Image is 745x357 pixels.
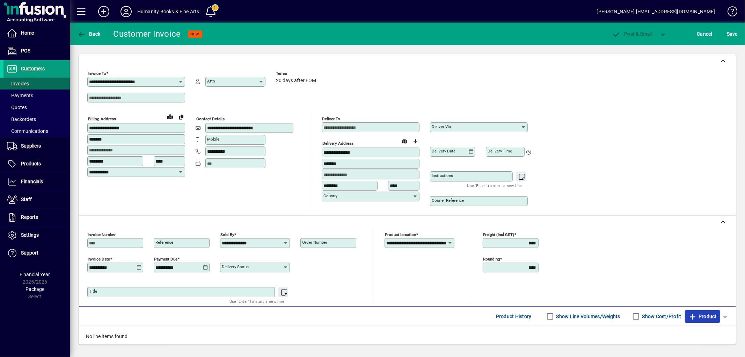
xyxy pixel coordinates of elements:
[3,42,70,60] a: POS
[77,31,101,37] span: Back
[7,81,29,86] span: Invoices
[432,149,455,153] mat-label: Delivery date
[432,173,453,178] mat-label: Instructions
[155,240,173,245] mat-label: Reference
[641,313,681,320] label: Show Cost/Profit
[3,244,70,262] a: Support
[154,257,177,262] mat-label: Payment due
[493,310,534,323] button: Product History
[385,232,416,237] mat-label: Product location
[21,143,41,149] span: Suppliers
[727,28,738,40] span: ave
[3,90,70,101] a: Payments
[79,326,736,347] div: No line items found
[137,6,199,17] div: Humanity Books & Fine Arts
[695,28,714,40] button: Cancel
[220,232,234,237] mat-label: Sold by
[7,105,27,110] span: Quotes
[3,125,70,137] a: Communications
[3,173,70,191] a: Financials
[609,28,656,40] button: Post & Email
[467,181,522,190] mat-hint: Use 'Enter' to start a new line
[3,113,70,125] a: Backorders
[176,111,187,122] button: Copy to Delivery address
[115,5,137,18] button: Profile
[3,227,70,244] a: Settings
[21,66,45,71] span: Customers
[697,28,713,40] span: Cancel
[21,161,41,166] span: Products
[3,209,70,226] a: Reports
[276,71,318,76] span: Terms
[410,136,421,147] button: Choose address
[3,78,70,90] a: Invoices
[432,124,451,129] mat-label: Deliver via
[276,78,316,84] span: 20 days after EOM
[222,264,249,269] mat-label: Delivery status
[722,1,736,24] a: Knowledge Base
[597,6,715,17] div: [PERSON_NAME] [EMAIL_ADDRESS][DOMAIN_NAME]
[88,232,116,237] mat-label: Invoice number
[688,311,717,322] span: Product
[70,28,108,40] app-page-header-button: Back
[625,31,628,37] span: P
[88,71,106,76] mat-label: Invoice To
[7,93,33,98] span: Payments
[207,79,215,84] mat-label: Attn
[21,30,34,36] span: Home
[88,257,110,262] mat-label: Invoice date
[21,48,30,53] span: POS
[496,311,532,322] span: Product History
[21,250,38,256] span: Support
[3,191,70,208] a: Staff
[685,310,720,323] button: Product
[21,232,39,238] span: Settings
[89,289,97,294] mat-label: Title
[21,179,43,184] span: Financials
[488,149,512,153] mat-label: Delivery time
[114,28,181,40] div: Customer Invoice
[3,24,70,42] a: Home
[207,137,219,142] mat-label: Mobile
[93,5,115,18] button: Add
[21,214,38,220] span: Reports
[483,232,514,237] mat-label: Freight (incl GST)
[302,240,327,245] mat-label: Order number
[725,28,739,40] button: Save
[322,116,340,121] mat-label: Deliver To
[25,286,44,292] span: Package
[7,116,36,122] span: Backorders
[229,297,284,305] mat-hint: Use 'Enter' to start a new line
[165,111,176,122] a: View on map
[3,155,70,173] a: Products
[21,197,32,202] span: Staff
[191,32,199,36] span: NEW
[3,101,70,113] a: Quotes
[7,128,48,134] span: Communications
[399,135,410,147] a: View on map
[3,137,70,155] a: Suppliers
[75,28,102,40] button: Back
[323,193,337,198] mat-label: Country
[432,198,464,203] mat-label: Courier Reference
[727,31,730,37] span: S
[555,313,620,320] label: Show Line Volumes/Weights
[20,272,50,277] span: Financial Year
[483,257,500,262] mat-label: Rounding
[612,31,653,37] span: ost & Email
